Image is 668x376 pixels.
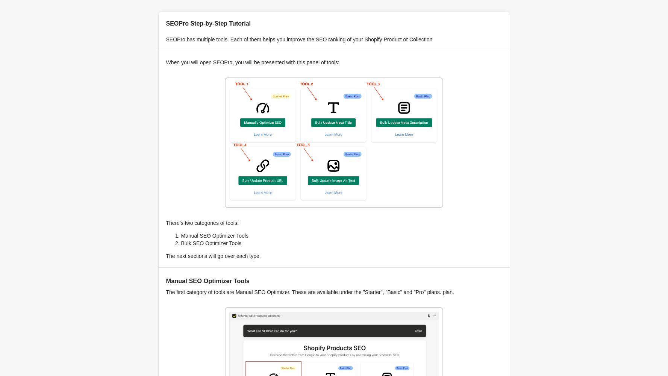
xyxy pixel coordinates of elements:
[166,288,502,296] p: The first category of tools are Manual SEO Optimizer. These are available under the "Starter", "B...
[159,51,510,267] div: When you will open SEOPro, you will be presented with this panel of tools: There's two categories...
[159,28,510,51] div: SEOPro has multiple tools. Each of them helps you improve the SEO ranking of your Shopify Product...
[166,277,502,285] h2: Manual SEO Optimizer Tools
[181,232,502,240] li: Manual SEO Optimizer Tools
[181,240,502,247] li: Bulk SEO Optimizer Tools
[229,82,439,202] img: shopify_product_tools-a15a2ad061e0bfb6383618409689bbbc15aa9f1aa2637cf737155113020b90e1.png
[166,19,502,28] h2: SEOPro Step-by-Step Tutorial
